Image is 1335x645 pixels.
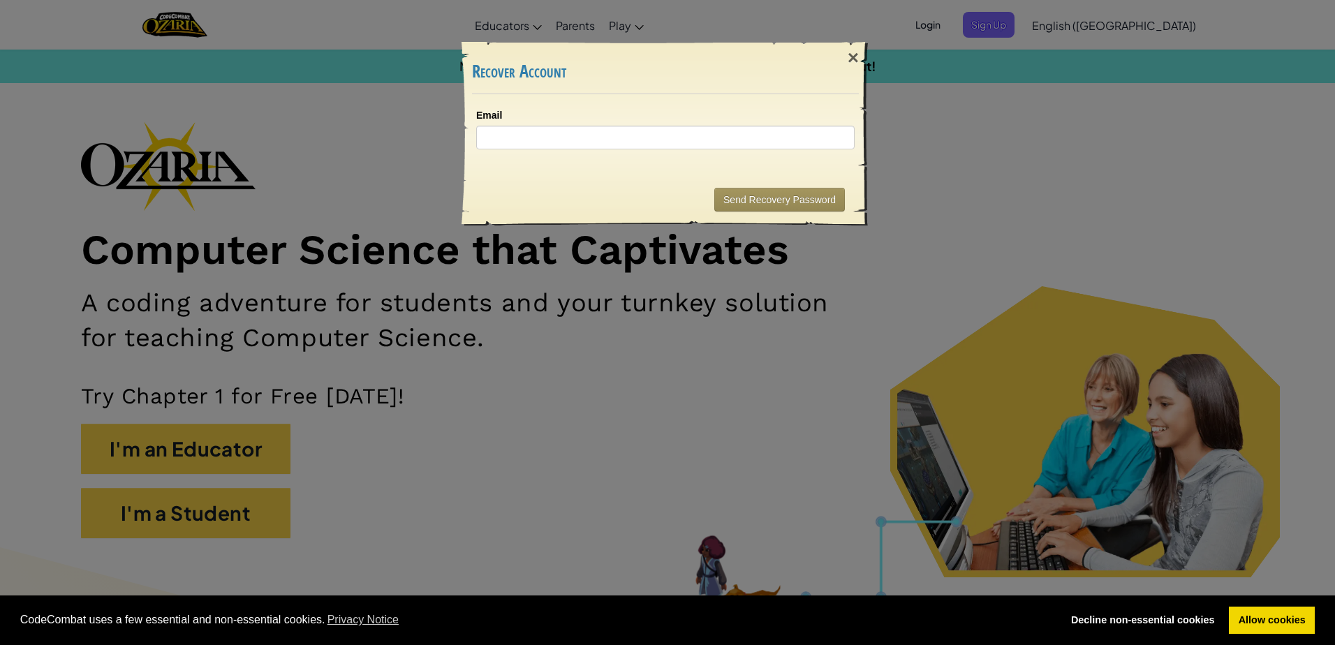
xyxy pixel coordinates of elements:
a: learn more about cookies [325,609,401,630]
h3: Recover Account [472,62,859,81]
a: allow cookies [1229,607,1315,635]
div: × [837,38,869,78]
span: CodeCombat uses a few essential and non-essential cookies. [20,609,1051,630]
label: Email [476,108,502,122]
a: deny cookies [1061,607,1224,635]
button: Send Recovery Password [714,188,845,212]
